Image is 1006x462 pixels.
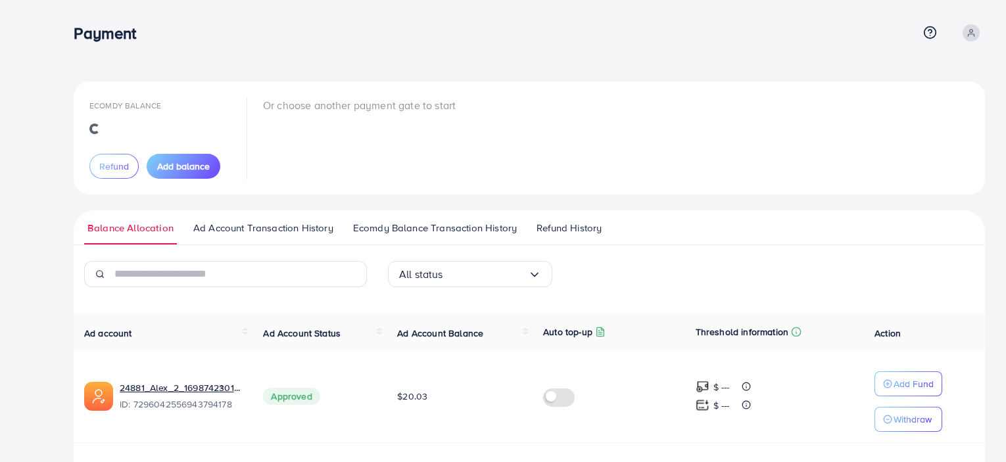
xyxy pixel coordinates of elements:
[397,327,483,340] span: Ad Account Balance
[120,381,242,394] a: 24881_Alex_2_1698742301935
[894,376,934,392] p: Add Fund
[87,221,174,235] span: Balance Allocation
[397,390,427,403] span: $20.03
[713,398,730,413] p: $ ---
[263,97,456,113] p: Or choose another payment gate to start
[89,154,139,179] button: Refund
[120,398,242,411] span: ID: 7296042556943794178
[263,388,320,405] span: Approved
[84,327,132,340] span: Ad account
[874,371,942,396] button: Add Fund
[388,261,552,287] div: Search for option
[74,24,147,43] h3: Payment
[353,221,517,235] span: Ecomdy Balance Transaction History
[696,324,788,340] p: Threshold information
[193,221,333,235] span: Ad Account Transaction History
[399,264,443,285] span: All status
[696,380,709,394] img: top-up amount
[874,407,942,432] button: Withdraw
[99,160,129,173] span: Refund
[157,160,210,173] span: Add balance
[696,398,709,412] img: top-up amount
[120,381,242,411] div: <span class='underline'>24881_Alex_2_1698742301935</span></br>7296042556943794178
[537,221,602,235] span: Refund History
[874,327,901,340] span: Action
[147,154,220,179] button: Add balance
[263,327,341,340] span: Ad Account Status
[543,324,592,340] p: Auto top-up
[89,100,161,111] span: Ecomdy Balance
[443,264,528,285] input: Search for option
[84,382,113,411] img: ic-ads-acc.e4c84228.svg
[894,411,932,427] p: Withdraw
[713,379,730,395] p: $ ---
